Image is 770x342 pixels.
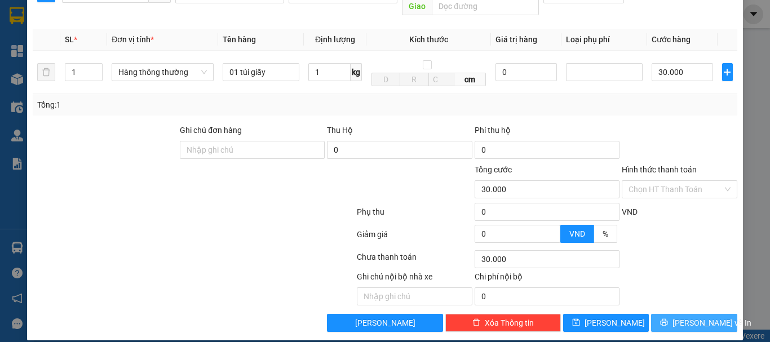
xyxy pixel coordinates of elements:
span: kg [351,63,362,81]
button: deleteXóa Thông tin [445,314,561,332]
div: Chưa thanh toán [356,251,473,270]
input: 0 [495,63,557,81]
input: VD: Bàn, Ghế [223,63,299,81]
button: delete [37,63,55,81]
span: Giá trị hàng [495,35,537,44]
span: SL [65,35,74,44]
div: Giảm giá [356,228,473,248]
span: [PERSON_NAME] [585,317,645,329]
span: VND [569,229,585,238]
button: printer[PERSON_NAME] và In [651,314,737,332]
span: Đơn vị tính [112,35,154,44]
span: Định lượng [315,35,355,44]
span: delete [472,318,480,327]
span: printer [660,318,668,327]
span: Cước hàng [652,35,691,44]
input: Ghi chú đơn hàng [180,141,325,159]
label: Ghi chú đơn hàng [180,126,242,135]
span: VND [622,207,638,216]
span: Tên hàng [223,35,256,44]
button: [PERSON_NAME] [327,314,442,332]
span: Xóa Thông tin [485,317,534,329]
button: plus [722,63,733,81]
input: C [428,73,454,86]
input: Nhập ghi chú [357,287,472,305]
span: [PERSON_NAME] và In [672,317,751,329]
button: save[PERSON_NAME] [563,314,649,332]
span: % [603,229,608,238]
div: Phí thu hộ [475,124,619,141]
div: Tổng: 1 [37,99,298,111]
input: D [371,73,400,86]
div: Phụ thu [356,206,473,225]
div: Chi phí nội bộ [475,270,619,287]
span: plus [723,68,732,77]
span: cm [454,73,486,86]
input: R [400,73,428,86]
span: save [572,318,580,327]
span: [PERSON_NAME] [355,317,415,329]
div: Ghi chú nội bộ nhà xe [357,270,472,287]
span: Tổng cước [475,165,512,174]
th: Loại phụ phí [561,29,647,51]
span: Kích thước [409,35,448,44]
label: Hình thức thanh toán [622,165,697,174]
span: Thu Hộ [327,126,353,135]
span: Hàng thông thường [118,64,207,81]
